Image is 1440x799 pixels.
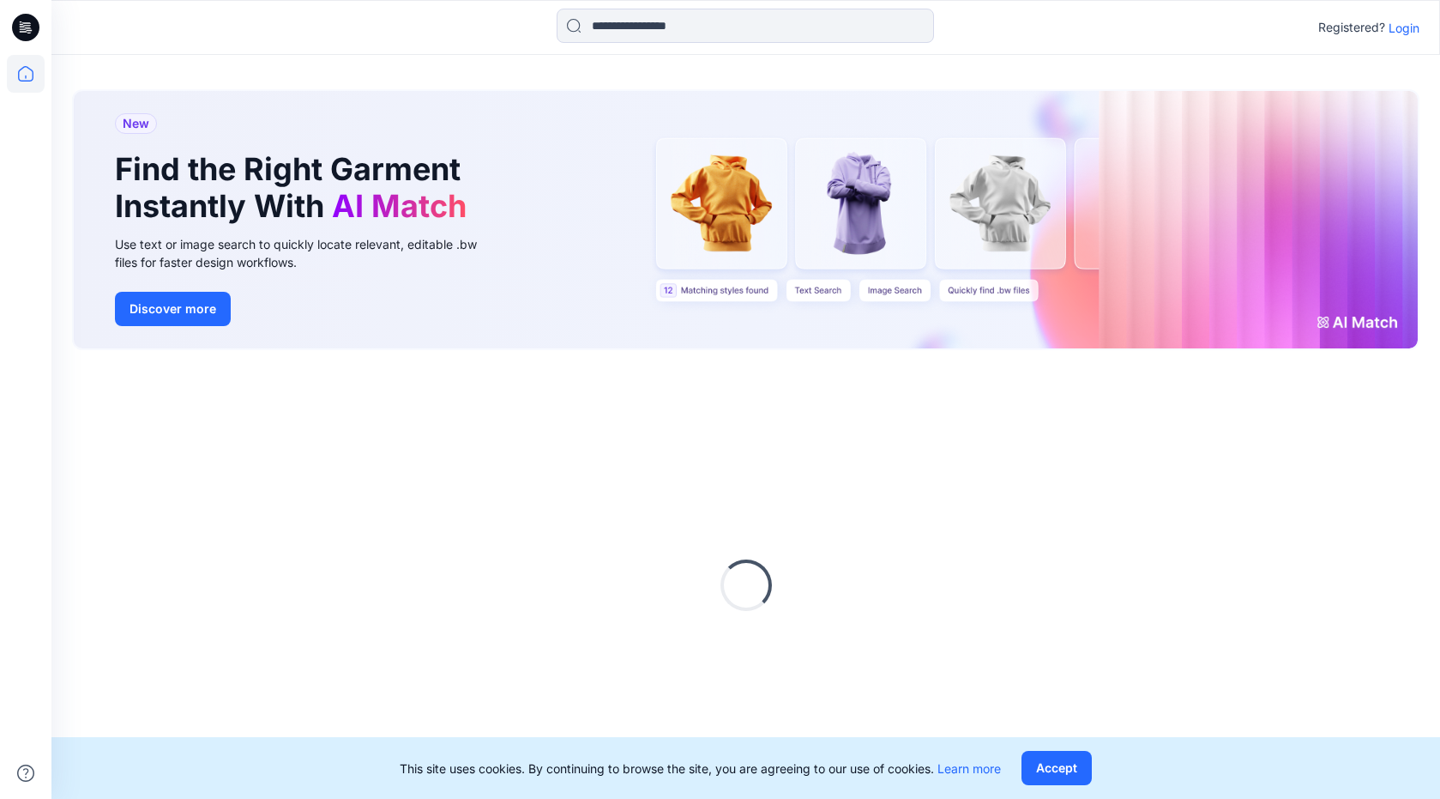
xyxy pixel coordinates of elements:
a: Learn more [937,761,1001,776]
span: AI Match [332,187,467,225]
button: Accept [1021,751,1092,785]
div: Use text or image search to quickly locate relevant, editable .bw files for faster design workflows. [115,235,501,271]
p: Login [1389,19,1419,37]
h1: Find the Right Garment Instantly With [115,151,475,225]
button: Discover more [115,292,231,326]
span: New [123,113,149,134]
p: Registered? [1318,17,1385,38]
p: This site uses cookies. By continuing to browse the site, you are agreeing to our use of cookies. [400,760,1001,778]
